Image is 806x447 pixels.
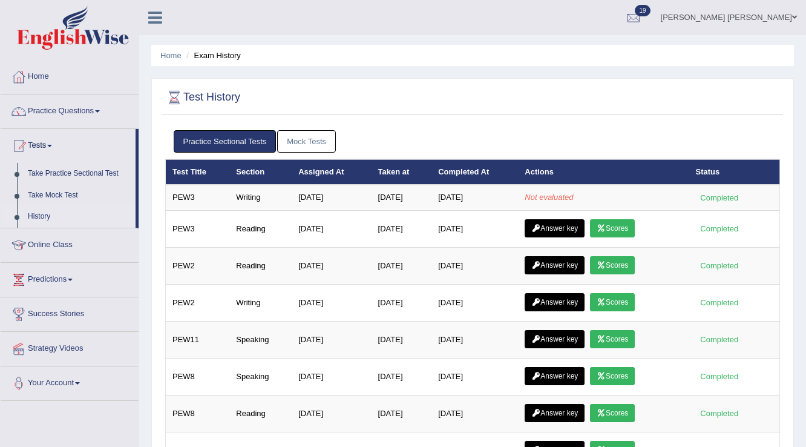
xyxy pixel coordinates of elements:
td: [DATE] [372,395,432,432]
td: [DATE] [372,358,432,395]
div: Completed [696,191,743,204]
div: Completed [696,259,743,272]
td: Speaking [229,358,292,395]
th: Status [689,159,780,185]
a: Your Account [1,366,139,397]
td: [DATE] [431,247,518,284]
td: [DATE] [292,284,371,321]
a: Take Mock Test [22,185,136,207]
th: Completed At [431,159,518,185]
td: [DATE] [292,210,371,247]
th: Actions [518,159,689,185]
td: [DATE] [431,210,518,247]
td: PEW2 [166,284,230,321]
a: Home [160,51,182,60]
a: Answer key [525,256,585,274]
div: Completed [696,370,743,383]
a: Answer key [525,330,585,348]
a: Answer key [525,404,585,422]
a: Scores [590,219,635,237]
span: 19 [635,5,650,16]
td: Writing [229,284,292,321]
td: [DATE] [292,395,371,432]
a: Mock Tests [277,130,336,153]
a: Practice Sectional Tests [174,130,277,153]
a: Answer key [525,219,585,237]
div: Completed [696,333,743,346]
td: [DATE] [292,247,371,284]
a: Success Stories [1,297,139,328]
a: Online Class [1,228,139,259]
td: [DATE] [431,284,518,321]
td: PEW11 [166,321,230,358]
li: Exam History [183,50,241,61]
td: PEW8 [166,395,230,432]
td: Reading [229,395,292,432]
td: [DATE] [372,185,432,210]
td: [DATE] [431,395,518,432]
a: Predictions [1,263,139,293]
td: Reading [229,247,292,284]
td: PEW3 [166,185,230,210]
a: Answer key [525,293,585,311]
th: Assigned At [292,159,371,185]
div: Completed [696,296,743,309]
td: [DATE] [431,185,518,210]
a: Answer key [525,367,585,385]
td: Writing [229,185,292,210]
td: [DATE] [431,358,518,395]
a: Practice Questions [1,94,139,125]
a: Scores [590,367,635,385]
div: Completed [696,222,743,235]
td: [DATE] [372,210,432,247]
th: Test Title [166,159,230,185]
a: Scores [590,256,635,274]
td: [DATE] [292,321,371,358]
a: History [22,206,136,228]
td: Reading [229,210,292,247]
td: PEW8 [166,358,230,395]
a: Scores [590,404,635,422]
td: [DATE] [292,358,371,395]
th: Taken at [372,159,432,185]
a: Scores [590,293,635,311]
th: Section [229,159,292,185]
td: Speaking [229,321,292,358]
a: Tests [1,129,136,159]
div: Completed [696,407,743,420]
td: [DATE] [431,321,518,358]
td: [DATE] [372,284,432,321]
em: Not evaluated [525,193,573,202]
a: Scores [590,330,635,348]
a: Home [1,60,139,90]
td: [DATE] [372,247,432,284]
h2: Test History [165,88,240,107]
td: PEW2 [166,247,230,284]
a: Strategy Videos [1,332,139,362]
td: PEW3 [166,210,230,247]
a: Take Practice Sectional Test [22,163,136,185]
td: [DATE] [292,185,371,210]
td: [DATE] [372,321,432,358]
